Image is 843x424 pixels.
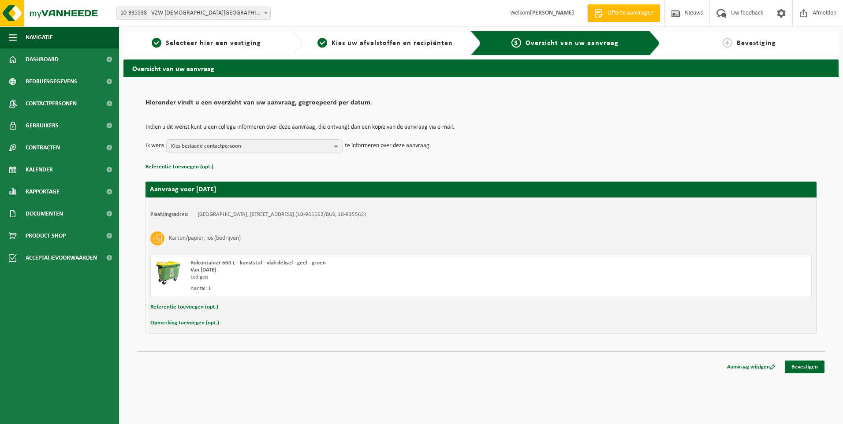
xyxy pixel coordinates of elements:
[785,361,824,373] a: Bevestigen
[605,9,656,18] span: Offerte aanvragen
[128,38,285,48] a: 1Selecteer hier een vestiging
[26,181,60,203] span: Rapportage
[511,38,521,48] span: 3
[526,40,619,47] span: Overzicht van uw aanvraag
[190,274,516,281] div: Ledigen
[723,38,732,48] span: 4
[190,267,216,273] strong: Van [DATE]
[530,10,574,16] strong: [PERSON_NAME]
[345,139,431,152] p: te informeren over deze aanvraag.
[166,139,343,152] button: Kies bestaand contactpersoon
[190,260,326,266] span: Rolcontainer 660 L - kunststof - vlak deksel - geel - groen
[152,38,161,48] span: 1
[26,159,53,181] span: Kalender
[123,60,839,77] h2: Overzicht van uw aanvraag
[720,361,782,373] a: Aanvraag wijzigen
[150,301,218,313] button: Referentie toevoegen (opt.)
[26,203,63,225] span: Documenten
[145,139,164,152] p: Ik wens
[117,7,270,19] span: 10-935538 - VZW PRIESTER DAENS COLLEGE - AALST
[145,124,817,130] p: Indien u dit wenst kunt u een collega informeren over deze aanvraag, die ontvangt dan een kopie v...
[26,225,66,247] span: Product Shop
[26,247,97,269] span: Acceptatievoorwaarden
[26,26,53,48] span: Navigatie
[26,71,77,93] span: Bedrijfsgegevens
[317,38,327,48] span: 2
[198,211,366,218] td: [GEOGRAPHIC_DATA], [STREET_ADDRESS] (10-935562/BUS, 10-935562)
[169,231,241,245] h3: Karton/papier, los (bedrijven)
[166,40,261,47] span: Selecteer hier een vestiging
[155,260,182,286] img: WB-0660-HPE-GN-50.png
[26,137,60,159] span: Contracten
[190,285,516,292] div: Aantal: 1
[145,161,213,173] button: Referentie toevoegen (opt.)
[587,4,660,22] a: Offerte aanvragen
[332,40,453,47] span: Kies uw afvalstoffen en recipiënten
[171,140,331,153] span: Kies bestaand contactpersoon
[150,317,219,329] button: Opmerking toevoegen (opt.)
[150,186,216,193] strong: Aanvraag voor [DATE]
[737,40,776,47] span: Bevestiging
[307,38,464,48] a: 2Kies uw afvalstoffen en recipiënten
[116,7,271,20] span: 10-935538 - VZW PRIESTER DAENS COLLEGE - AALST
[145,99,817,111] h2: Hieronder vindt u een overzicht van uw aanvraag, gegroepeerd per datum.
[26,93,77,115] span: Contactpersonen
[150,212,189,217] strong: Plaatsingsadres:
[26,115,59,137] span: Gebruikers
[26,48,59,71] span: Dashboard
